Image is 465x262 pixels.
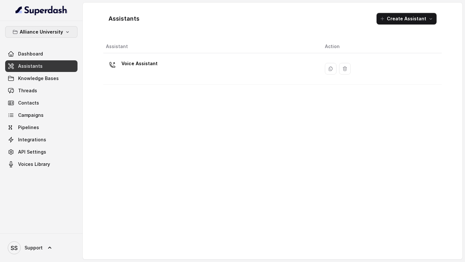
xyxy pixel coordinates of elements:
a: Pipelines [5,122,77,133]
span: Contacts [18,100,39,106]
a: Dashboard [5,48,77,60]
span: Threads [18,87,37,94]
span: Pipelines [18,124,39,131]
a: Voices Library [5,158,77,170]
h1: Assistants [108,14,139,24]
a: Support [5,239,77,257]
span: Assistants [18,63,43,69]
a: Campaigns [5,109,77,121]
a: Assistants [5,60,77,72]
a: Contacts [5,97,77,109]
button: Alliance University [5,26,77,38]
span: Knowledge Bases [18,75,59,82]
p: Voice Assistant [121,58,158,69]
text: SS [11,245,18,251]
button: Create Assistant [377,13,437,25]
span: Voices Library [18,161,50,167]
a: Integrations [5,134,77,146]
th: Assistant [103,40,320,53]
span: Support [25,245,43,251]
a: Threads [5,85,77,96]
span: Dashboard [18,51,43,57]
img: light.svg [15,5,67,15]
span: API Settings [18,149,46,155]
a: API Settings [5,146,77,158]
p: Alliance University [20,28,63,36]
th: Action [320,40,442,53]
a: Knowledge Bases [5,73,77,84]
span: Campaigns [18,112,44,118]
span: Integrations [18,136,46,143]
